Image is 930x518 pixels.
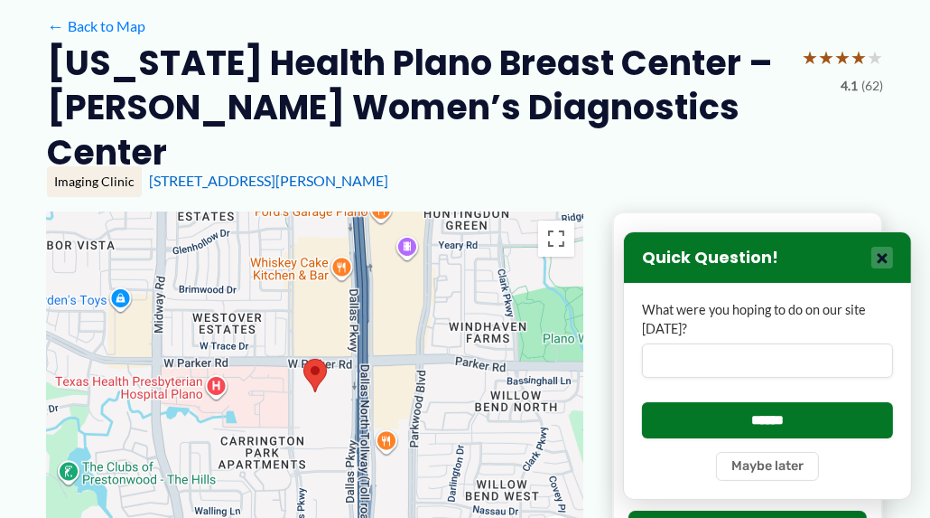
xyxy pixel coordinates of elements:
[149,172,388,189] a: [STREET_ADDRESS][PERSON_NAME]
[642,301,893,338] label: What were you hoping to do on our site [DATE]?
[867,41,883,74] span: ★
[642,248,778,268] h3: Quick Question!
[47,13,145,40] a: ←Back to Map
[818,41,834,74] span: ★
[47,17,64,34] span: ←
[841,74,858,98] span: 4.1
[628,228,867,263] h2: Book Online
[871,247,893,268] button: Close
[802,41,818,74] span: ★
[716,452,819,481] button: Maybe later
[538,221,574,257] button: Toggle fullscreen view
[47,41,787,174] h2: [US_STATE] Health Plano Breast Center – [PERSON_NAME] Women’s Diagnostics Center
[834,41,851,74] span: ★
[47,166,142,197] div: Imaging Clinic
[851,41,867,74] span: ★
[861,74,883,98] span: (62)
